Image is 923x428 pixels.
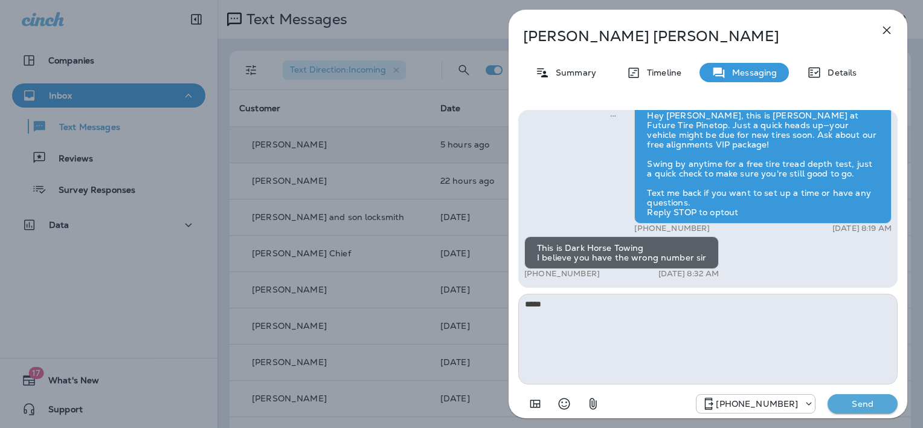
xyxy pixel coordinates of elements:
div: Hey [PERSON_NAME], this is [PERSON_NAME] at Future Tire Pinetop. Just a quick heads up—your vehic... [634,104,892,224]
button: Add in a premade template [523,392,547,416]
p: Details [822,68,857,77]
p: [PHONE_NUMBER] [716,399,798,409]
button: Select an emoji [552,392,576,416]
div: +1 (928) 232-1970 [696,397,815,411]
p: [PHONE_NUMBER] [524,269,600,279]
p: Timeline [641,68,681,77]
button: Send [828,394,898,413]
p: Summary [550,68,596,77]
p: [DATE] 8:32 AM [658,269,719,279]
span: Sent [610,109,616,120]
p: [DATE] 8:19 AM [832,224,892,233]
p: [PHONE_NUMBER] [634,224,710,233]
p: Send [837,398,888,409]
p: Messaging [726,68,777,77]
div: This is Dark Horse Towing I believe you have the wrong number sir [524,236,719,269]
p: [PERSON_NAME] [PERSON_NAME] [523,28,853,45]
